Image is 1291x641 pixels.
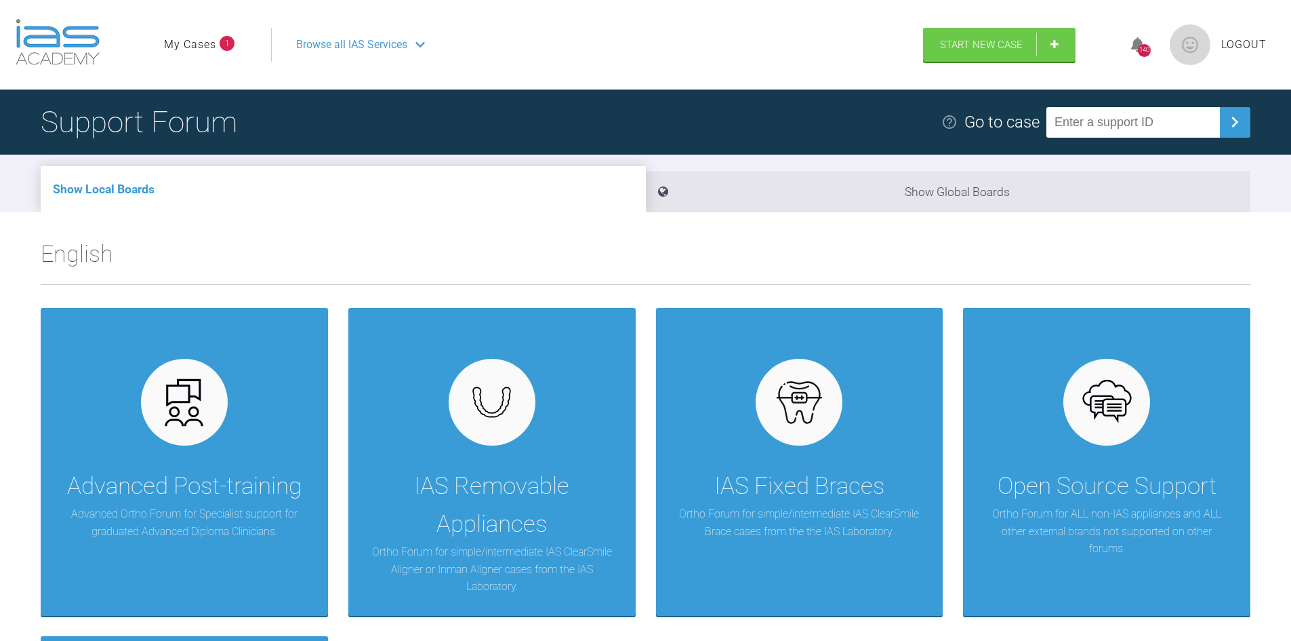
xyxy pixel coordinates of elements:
[941,114,958,130] img: help.e70b9f3d.svg
[41,98,237,146] h1: Support Forum
[220,36,234,51] span: 1
[923,28,1075,62] a: Start New Case
[369,467,615,543] div: IAS Removable Appliances
[998,467,1216,505] div: Open Source Support
[964,109,1040,135] div: Go to case
[348,308,636,616] a: IAS Removable AppliancesOrtho Forum for simple/intermediate IAS ClearSmile Aligner or Inman Align...
[1170,24,1210,65] img: profile.png
[41,235,1250,284] h2: English
[61,505,308,540] p: Advanced Ortho Forum for Specialist support for graduated Advanced Diploma Clinicians.
[67,467,302,505] div: Advanced Post-training
[773,376,825,429] img: fixed.9f4e6236.svg
[656,308,943,616] a: IAS Fixed BracesOrtho Forum for simple/intermediate IAS ClearSmile Brace cases from the the IAS L...
[1081,376,1133,429] img: opensource.6e495855.svg
[16,19,100,65] img: logo-light.3e3ef733.png
[466,383,518,422] img: removables.927eaa4e.svg
[164,36,216,54] a: My Cases
[646,171,1251,212] li: Show Global Boards
[983,505,1230,558] p: Ortho Forum for ALL non-IAS appliances and ALL other external brands not supported on other forums.
[369,543,615,596] p: Ortho Forum for simple/intermediate IAS ClearSmile Aligner or Inman Aligner cases from the IAS La...
[1138,44,1151,57] div: 140
[676,505,923,540] p: Ortho Forum for simple/intermediate IAS ClearSmile Brace cases from the the IAS Laboratory.
[158,376,210,429] img: advanced.73cea251.svg
[963,308,1250,616] a: Open Source SupportOrtho Forum for ALL non-IAS appliances and ALL other external brands not suppo...
[41,166,646,212] li: Show Local Boards
[714,467,884,505] div: IAS Fixed Braces
[1224,111,1246,133] img: chevronRight.28bd32b0.svg
[296,36,407,54] span: Browse all IAS Services
[1046,107,1220,138] input: Enter a support ID
[1221,36,1267,54] a: Logout
[41,308,328,616] a: Advanced Post-trainingAdvanced Ortho Forum for Specialist support for graduated Advanced Diploma ...
[940,39,1023,51] span: Start New Case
